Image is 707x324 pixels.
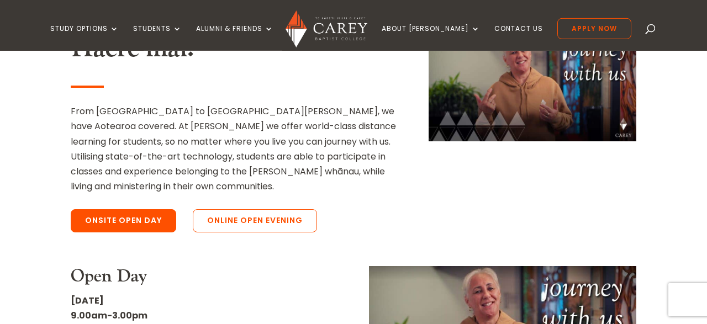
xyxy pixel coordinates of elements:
a: Onsite Open Day [71,209,176,232]
a: Study Options [50,25,119,51]
img: Carey Baptist College [286,10,367,47]
a: Students [133,25,182,51]
a: Online Open Evening [193,209,317,232]
h3: Open Day [71,266,338,293]
img: journey With Us at Open Day and Online Open Evening [429,33,636,141]
a: Contact Us [494,25,543,51]
a: About [PERSON_NAME] [382,25,480,51]
strong: [DATE] 9.00am-3.00pm [71,294,147,322]
a: Alumni & Friends [196,25,273,51]
p: From [GEOGRAPHIC_DATA] to [GEOGRAPHIC_DATA][PERSON_NAME], we have Aotearoa covered. At [PERSON_NA... [71,104,398,194]
h2: Haere mai! [71,33,398,70]
a: Apply Now [557,18,631,39]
